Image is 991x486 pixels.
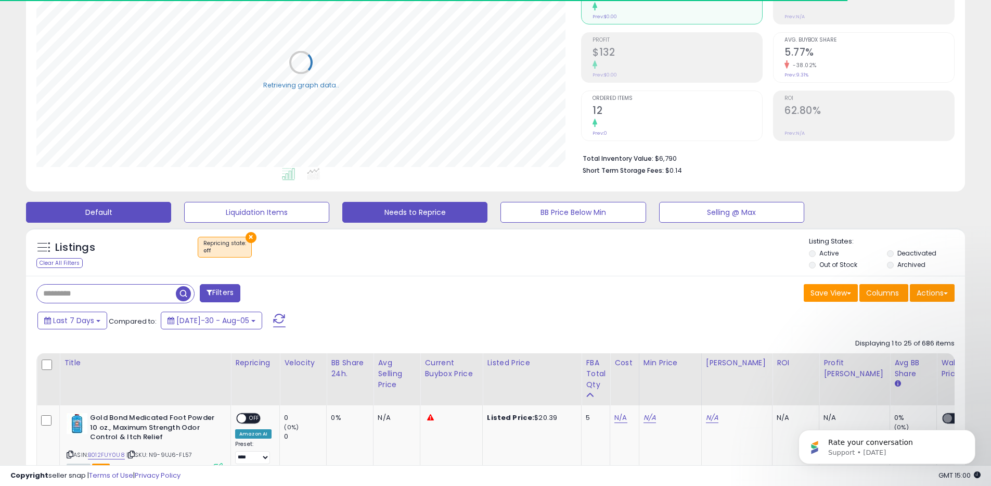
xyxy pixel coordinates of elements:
small: (0%) [284,423,299,431]
button: Filters [200,284,240,302]
a: N/A [706,413,718,423]
small: Prev: 9.31% [784,72,808,78]
span: All listings currently available for purchase on Amazon [67,464,91,472]
div: Preset: [235,441,272,464]
small: Prev: N/A [784,130,805,136]
div: Amazon AI [235,429,272,439]
div: seller snap | | [10,471,181,481]
span: Avg. Buybox Share [784,37,954,43]
span: FBA [92,464,110,472]
span: Repricing state : [203,239,246,255]
div: $20.39 [487,413,573,423]
button: Liquidation Items [184,202,329,223]
button: Default [26,202,171,223]
div: 0 [284,413,326,423]
span: Compared to: [109,316,157,326]
div: Current Buybox Price [424,357,478,379]
span: Last 7 Days [53,315,94,326]
span: Columns [866,288,899,298]
button: Columns [859,284,908,302]
button: Save View [804,284,858,302]
div: 0% [331,413,365,423]
h2: 5.77% [784,46,954,60]
b: Total Inventory Value: [583,154,653,163]
div: Title [64,357,226,368]
button: Last 7 Days [37,312,107,329]
div: Min Price [643,357,697,368]
button: Actions [910,284,955,302]
small: Prev: $0.00 [593,14,617,20]
h2: 62.80% [784,105,954,119]
h5: Listings [55,240,95,255]
div: Velocity [284,357,322,368]
div: N/A [777,413,811,423]
h2: $132 [593,46,762,60]
a: Terms of Use [89,470,133,480]
label: Active [819,249,839,258]
span: OFF [246,414,263,423]
span: [DATE]-30 - Aug-05 [176,315,249,326]
span: Ordered Items [593,96,762,101]
span: | SKU: N9-9UJ6-FL57 [126,451,192,459]
div: 0 [284,432,326,441]
button: × [246,232,256,243]
h2: 12 [593,105,762,119]
label: Out of Stock [819,260,857,269]
div: Avg Selling Price [378,357,416,390]
strong: Copyright [10,470,48,480]
a: N/A [614,413,627,423]
small: -38.02% [789,61,817,69]
div: ROI [777,357,815,368]
b: Gold Bond Medicated Foot Powder 10 oz., Maximum Strength Odor Control & Itch Relief [90,413,216,445]
div: [PERSON_NAME] [706,357,768,368]
small: Prev: N/A [784,14,805,20]
iframe: Intercom notifications message [783,408,991,481]
p: Listing States: [809,237,965,247]
div: Avg BB Share [894,357,932,379]
small: Prev: $0.00 [593,72,617,78]
button: BB Price Below Min [500,202,646,223]
div: Repricing [235,357,275,368]
span: ROI [784,96,954,101]
div: Listed Price [487,357,577,368]
a: Privacy Policy [135,470,181,480]
div: N/A [378,413,412,423]
a: N/A [643,413,656,423]
div: Clear All Filters [36,258,83,268]
div: FBA Total Qty [586,357,606,390]
li: $6,790 [583,151,947,164]
button: Needs to Reprice [342,202,487,223]
img: 418Px7fqDvL._SL40_.jpg [67,413,87,434]
label: Archived [897,260,925,269]
a: B012FUY0U8 [88,451,125,459]
span: $0.14 [665,165,682,175]
div: off [203,247,246,254]
div: Retrieving graph data.. [263,80,339,89]
b: Listed Price: [487,413,534,423]
div: Profit [PERSON_NAME] [823,357,885,379]
button: [DATE]-30 - Aug-05 [161,312,262,329]
div: Walmart Price Sync [941,357,985,379]
div: 5 [586,413,602,423]
b: Short Term Storage Fees: [583,166,664,175]
small: Avg BB Share. [894,379,900,389]
div: BB Share 24h. [331,357,369,379]
button: Selling @ Max [659,202,804,223]
small: Prev: 0 [593,130,607,136]
div: Displaying 1 to 25 of 686 items [855,339,955,349]
span: Profit [593,37,762,43]
div: Cost [614,357,635,368]
label: Deactivated [897,249,936,258]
